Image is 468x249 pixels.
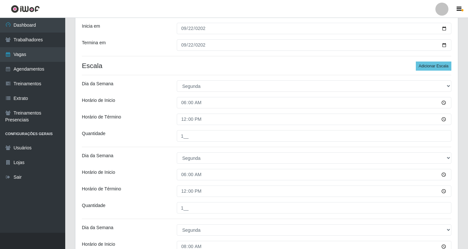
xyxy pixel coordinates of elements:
[82,39,106,46] label: Termina em
[82,186,121,192] label: Horário de Término
[11,5,40,13] img: CoreUI Logo
[82,152,113,159] label: Dia da Semana
[416,62,451,71] button: Adicionar Escala
[177,23,451,34] input: 00/00/0000
[177,39,451,51] input: 00/00/0000
[177,130,451,142] input: Informe a quantidade...
[82,23,100,30] label: Inicia em
[82,130,105,137] label: Quantidade
[177,186,451,197] input: 00:00
[177,114,451,125] input: 00:00
[82,224,113,231] label: Dia da Semana
[82,169,115,176] label: Horário de Inicio
[177,169,451,180] input: 00:00
[82,97,115,104] label: Horário de Inicio
[177,202,451,214] input: Informe a quantidade...
[82,80,113,87] label: Dia da Semana
[177,97,451,108] input: 00:00
[82,241,115,248] label: Horário de Inicio
[82,62,451,70] h4: Escala
[82,202,105,209] label: Quantidade
[82,114,121,120] label: Horário de Término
